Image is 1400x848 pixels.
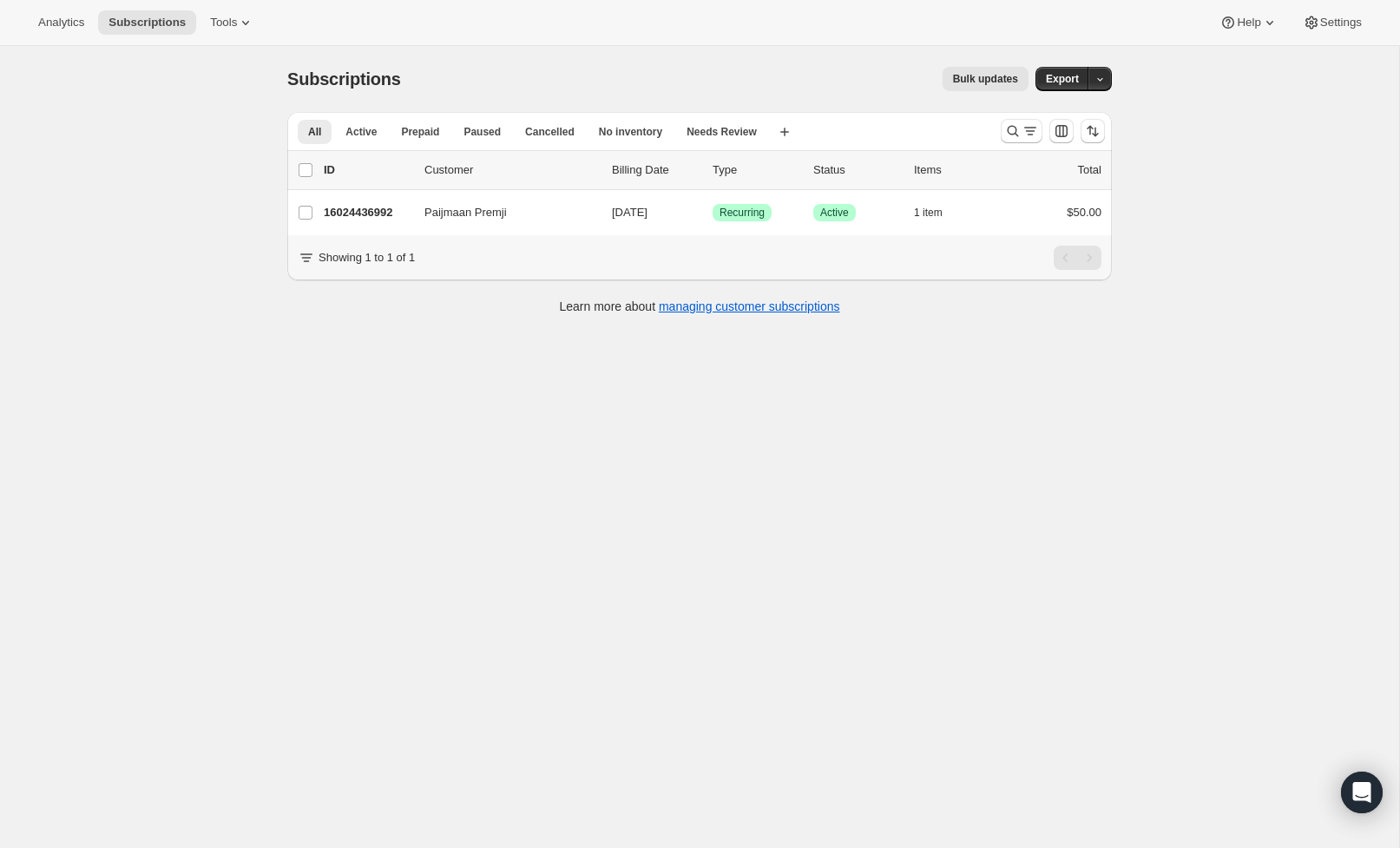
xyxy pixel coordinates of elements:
[345,125,377,139] span: Active
[324,161,1101,179] div: IDCustomerBilling DateTypeStatusItemsTotal
[424,161,598,179] p: Customer
[813,161,900,179] p: Status
[953,72,1018,86] span: Bulk updates
[771,120,799,144] button: Create new view
[659,299,840,313] a: managing customer subscriptions
[1237,16,1260,30] span: Help
[287,69,401,89] span: Subscriptions
[612,161,699,179] p: Billing Date
[1209,10,1288,35] button: Help
[560,298,840,315] p: Learn more about
[324,161,411,179] p: ID
[1320,16,1362,30] span: Settings
[324,204,411,221] p: 16024436992
[1081,119,1105,143] button: Sort the results
[914,206,943,220] span: 1 item
[1341,772,1383,813] div: Open Intercom Messenger
[424,204,507,221] span: Paijmaan Premji
[612,206,647,219] span: [DATE]
[525,125,575,139] span: Cancelled
[308,125,321,139] span: All
[1049,119,1074,143] button: Customize table column order and visibility
[1035,67,1089,91] button: Export
[1067,206,1101,219] span: $50.00
[1078,161,1101,179] p: Total
[943,67,1029,91] button: Bulk updates
[38,16,84,30] span: Analytics
[820,206,849,220] span: Active
[599,125,662,139] span: No inventory
[401,125,439,139] span: Prepaid
[28,10,95,35] button: Analytics
[1054,246,1101,270] nav: Pagination
[720,206,765,220] span: Recurring
[1001,119,1042,143] button: Search and filter results
[324,200,1101,225] div: 16024436992Paijmaan Premji[DATE]SuccessRecurringSuccessActive1 item$50.00
[914,200,962,225] button: 1 item
[98,10,196,35] button: Subscriptions
[210,16,237,30] span: Tools
[108,16,186,30] span: Subscriptions
[414,199,588,227] button: Paijmaan Premji
[200,10,265,35] button: Tools
[1292,10,1372,35] button: Settings
[463,125,501,139] span: Paused
[914,161,1001,179] div: Items
[319,249,415,266] p: Showing 1 to 1 of 1
[687,125,757,139] span: Needs Review
[1046,72,1079,86] span: Export
[713,161,799,179] div: Type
